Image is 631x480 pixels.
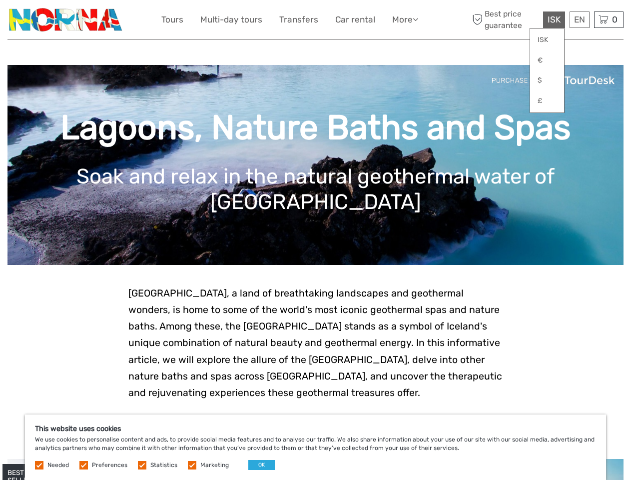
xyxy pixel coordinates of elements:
[92,461,127,469] label: Preferences
[22,164,609,214] h1: Soak and relax in the natural geothermal water of [GEOGRAPHIC_DATA]
[25,414,606,480] div: We use cookies to personalise content and ads, to provide social media features and to analyse ou...
[530,71,564,89] a: $
[200,12,262,27] a: Multi-day tours
[150,461,177,469] label: Statistics
[7,7,125,32] img: 3202-b9b3bc54-fa5a-4c2d-a914-9444aec66679_logo_small.png
[200,461,229,469] label: Marketing
[161,12,183,27] a: Tours
[115,15,127,27] button: Open LiveChat chat widget
[392,12,418,27] a: More
[548,14,561,24] span: ISK
[128,287,502,398] span: [GEOGRAPHIC_DATA], a land of breathtaking landscapes and geothermal wonders, is home to some of t...
[611,14,619,24] span: 0
[47,461,69,469] label: Needed
[491,72,616,88] img: PurchaseViaTourDeskwhite.png
[335,12,375,27] a: Car rental
[570,11,590,28] div: EN
[35,424,596,433] h5: This website uses cookies
[279,12,318,27] a: Transfers
[530,31,564,49] a: ISK
[470,8,541,30] span: Best price guarantee
[22,107,609,148] h1: Lagoons, Nature Baths and Spas
[530,51,564,69] a: €
[248,460,275,470] button: OK
[530,92,564,110] a: £
[14,17,113,25] p: We're away right now. Please check back later!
